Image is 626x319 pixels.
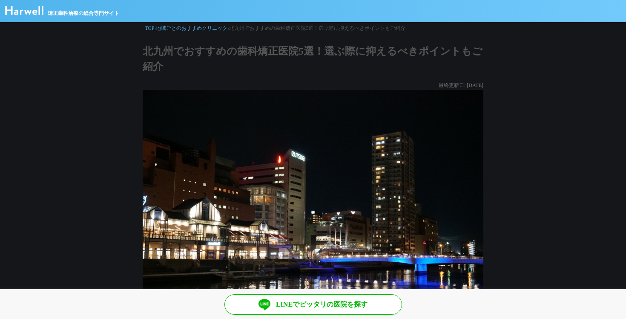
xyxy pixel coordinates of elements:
[143,43,483,74] h1: 北九州でおすすめの歯科矯正医院5選！選ぶ際に抑えるべきポイントもご紹介
[224,294,402,315] a: LINEでピッタリの医院を探す
[143,90,483,317] img: 北九州でおすすめの歯科矯正医院5選！選ぶ際に抑えるべきポイントもご紹介
[143,22,483,34] div: › ›
[156,25,227,31] a: 地域ごとのおすすめクリニック
[143,81,483,90] p: 最終更新日: [DATE]
[48,9,119,17] span: 矯正歯科治療の総合専門サイト
[5,9,43,16] a: ハーウェル
[5,6,43,15] img: ハーウェル
[229,25,405,31] span: 北九州でおすすめの歯科矯正医院5選！選ぶ際に抑えるべきポイントもご紹介
[145,25,154,31] a: TOP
